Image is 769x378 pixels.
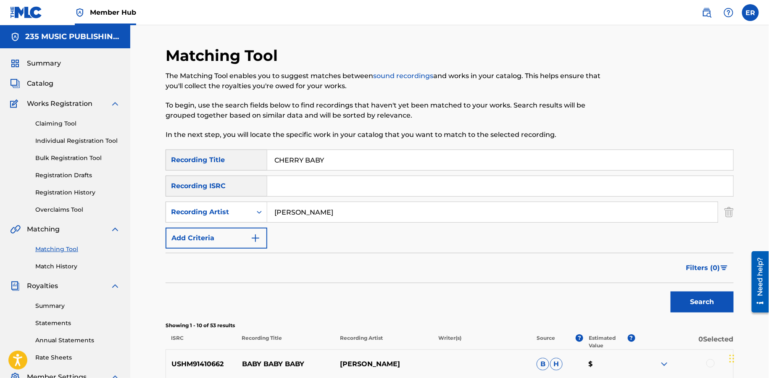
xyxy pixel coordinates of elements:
a: sound recordings [373,72,433,80]
img: expand [110,224,120,234]
span: Summary [27,58,61,68]
p: The Matching Tool enables you to suggest matches between and works in your catalog. This helps en... [166,71,603,91]
a: Individual Registration Tool [35,136,120,145]
span: Matching [27,224,60,234]
form: Search Form [166,150,734,317]
img: Catalog [10,79,20,89]
span: Works Registration [27,99,92,109]
iframe: Chat Widget [727,338,769,378]
span: Catalog [27,79,53,89]
a: CatalogCatalog [10,79,53,89]
h5: 235 MUSIC PUBLISHING LTD [25,32,120,42]
a: SummarySummary [10,58,61,68]
a: Claiming Tool [35,119,120,128]
img: help [724,8,734,18]
p: $ [583,359,635,369]
img: Delete Criterion [724,202,734,223]
a: Annual Statements [35,336,120,345]
p: [PERSON_NAME] [334,359,433,369]
img: MLC Logo [10,6,42,18]
h2: Matching Tool [166,46,282,65]
a: Matching Tool [35,245,120,254]
a: Overclaims Tool [35,205,120,214]
p: 0 Selected [635,334,734,349]
span: ? [628,334,635,342]
img: Matching [10,224,21,234]
div: User Menu [742,4,759,21]
img: Accounts [10,32,20,42]
img: 9d2ae6d4665cec9f34b9.svg [250,233,261,243]
p: Source [537,334,556,349]
a: Rate Sheets [35,353,120,362]
p: ISRC [166,334,236,349]
p: USHM91410662 [166,359,237,369]
div: Drag [729,346,735,371]
p: To begin, use the search fields below to find recordings that haven't yet been matched to your wo... [166,100,603,121]
img: Royalties [10,281,20,291]
p: Recording Artist [334,334,433,349]
img: filter [721,265,728,270]
img: Top Rightsholder [75,8,85,18]
div: Help [720,4,737,21]
p: BABY BABY BABY [237,359,335,369]
span: Filters ( 0 ) [686,263,720,273]
a: Registration History [35,188,120,197]
iframe: Resource Center [745,248,769,316]
a: Summary [35,302,120,310]
span: Royalties [27,281,58,291]
a: Bulk Registration Tool [35,154,120,163]
a: Registration Drafts [35,171,120,180]
button: Filters (0) [681,257,734,278]
span: Member Hub [90,8,136,17]
button: Add Criteria [166,228,267,249]
p: Estimated Value [589,334,627,349]
img: Works Registration [10,99,21,109]
p: Recording Title [236,334,334,349]
img: expand [659,359,669,369]
span: B [537,358,549,370]
a: Public Search [698,4,715,21]
div: Recording Artist [171,207,247,217]
img: expand [110,99,120,109]
a: Match History [35,262,120,271]
img: search [702,8,712,18]
p: In the next step, you will locate the specific work in your catalog that you want to match to the... [166,130,603,140]
a: Statements [35,319,120,328]
img: expand [110,281,120,291]
button: Search [671,291,734,312]
span: H [550,358,563,370]
p: Showing 1 - 10 of 53 results [166,322,734,329]
img: Summary [10,58,20,68]
p: Writer(s) [433,334,531,349]
span: ? [576,334,583,342]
